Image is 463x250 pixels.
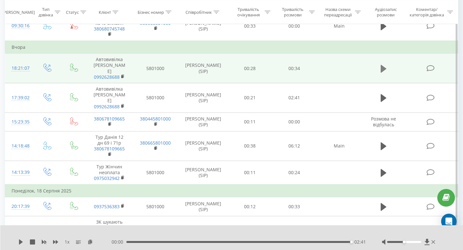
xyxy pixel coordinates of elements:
span: 02:41 [354,239,366,245]
td: [PERSON_NAME] (SIP) [178,131,228,161]
td: 00:34 [272,54,316,83]
td: 5801000 [132,83,178,113]
td: 00:11 [228,112,272,131]
td: 00:24 [272,161,316,184]
a: 0975032942 [94,175,120,181]
a: 0992628688 [94,74,120,80]
div: 09:30:16 [12,20,27,32]
div: Тривалість розмови [278,7,307,18]
span: 1 x [65,239,69,245]
td: 00:00 [272,11,316,41]
div: Статус [66,9,79,15]
td: 06:12 [272,131,316,161]
td: [PERSON_NAME] (SIP) [178,54,228,83]
a: 380665801000 [140,140,171,146]
td: Main [316,11,362,41]
td: 5801000 [132,54,178,83]
div: Клієнт [99,9,111,15]
div: Бізнес номер [138,9,164,15]
div: 18:21:07 [12,62,27,75]
td: 00:33 [228,11,272,41]
td: Вчора [5,41,458,54]
div: [PERSON_NAME] [2,9,35,15]
td: 00:11 [228,161,272,184]
td: [PERSON_NAME] (SIP) [178,197,228,216]
a: 380680745748 [94,26,125,32]
td: 00:28 [228,54,272,83]
a: 380665801000 [140,20,171,26]
div: 17:39:02 [12,92,27,104]
td: 00:21 [228,83,272,113]
td: Автовивілка [PERSON_NAME] [86,54,132,83]
td: [PERSON_NAME] (SIP) [178,112,228,131]
div: Open Intercom Messenger [441,214,457,229]
td: Тур Данія 12 дн 69 і 71р [86,131,132,161]
div: Тип дзвінка [39,7,53,18]
div: 14:18:48 [12,140,27,152]
td: 00:38 [228,131,272,161]
td: 5801000 [132,161,178,184]
div: Назва схеми переадресації [322,7,353,18]
div: Співробітник [186,9,212,15]
span: 00:00 [112,239,126,245]
td: [PERSON_NAME] (SIP) [178,11,228,41]
a: 380678109665 [94,116,125,122]
td: [PERSON_NAME] (SIP) [178,83,228,113]
td: Тур Жінчин неоплата [86,161,132,184]
div: 15:23:35 [12,116,27,128]
td: Main [316,131,362,161]
td: 00:12 [228,197,272,216]
div: Accessibility label [350,241,353,243]
td: Понеділок, 18 Серпня 2025 [5,184,458,197]
td: ЗК 1 міс не хоче онлайн [86,11,132,41]
a: 0937536383 [94,203,120,210]
td: 00:00 [272,112,316,131]
td: Автовивілка [PERSON_NAME] [86,83,132,113]
td: [PERSON_NAME] (SIP) [178,161,228,184]
a: 380445801000 [140,116,171,122]
td: 02:41 [272,83,316,113]
a: 0992628688 [94,103,120,110]
div: 20:17:39 [12,200,27,213]
td: 00:33 [272,197,316,216]
div: Коментар/категорія дзвінка [408,7,446,18]
div: Аудіозапис розмови [368,7,403,18]
div: 14:13:39 [12,166,27,179]
div: Accessibility label [403,241,405,243]
a: 380678109665 [94,146,125,152]
span: Розмова не відбулась [371,116,396,128]
td: 5801000 [132,197,178,216]
div: Тривалість очікування [234,7,263,18]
